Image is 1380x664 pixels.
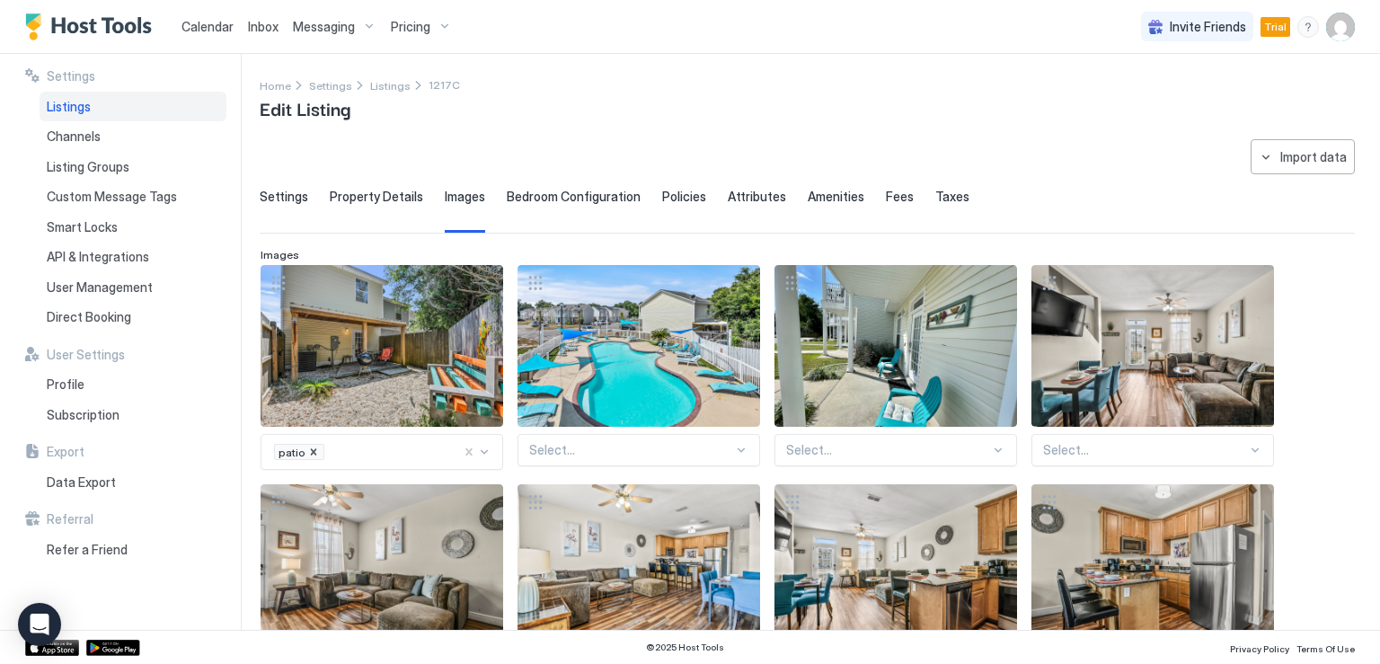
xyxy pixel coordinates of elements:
[40,467,226,498] a: Data Export
[1297,16,1319,38] div: menu
[261,484,503,646] div: View image
[808,189,864,205] span: Amenities
[40,535,226,565] a: Refer a Friend
[47,542,128,558] span: Refer a Friend
[646,642,724,653] span: © 2025 Host Tools
[47,347,125,363] span: User Settings
[1230,638,1289,657] a: Privacy Policy
[935,189,969,205] span: Taxes
[40,302,226,332] a: Direct Booking
[309,75,352,94] div: Breadcrumb
[40,152,226,182] a: Listing Groups
[391,19,430,35] span: Pricing
[47,474,116,491] span: Data Export
[47,68,95,84] span: Settings
[40,272,226,303] a: User Management
[18,603,61,646] div: Open Intercom Messenger
[774,484,1017,646] div: View image
[429,78,460,92] span: Breadcrumb
[181,17,234,36] a: Calendar
[370,79,411,93] span: Listings
[40,242,226,272] a: API & Integrations
[662,189,706,205] span: Policies
[260,94,350,121] span: Edit Listing
[728,189,786,205] span: Attributes
[47,279,153,296] span: User Management
[47,444,84,460] span: Export
[1170,19,1246,35] span: Invite Friends
[25,13,160,40] a: Host Tools Logo
[1031,265,1274,427] div: View image
[1296,638,1355,657] a: Terms Of Use
[309,79,352,93] span: Settings
[1326,13,1355,41] div: User profile
[40,400,226,430] a: Subscription
[293,19,355,35] span: Messaging
[260,75,291,94] a: Home
[309,75,352,94] a: Settings
[1264,19,1287,35] span: Trial
[47,128,101,145] span: Channels
[260,75,291,94] div: Breadcrumb
[40,121,226,152] a: Channels
[330,189,423,205] span: Property Details
[886,189,914,205] span: Fees
[279,446,305,459] span: patio
[40,369,226,400] a: Profile
[47,407,119,423] span: Subscription
[181,19,234,34] span: Calendar
[370,75,411,94] a: Listings
[47,189,177,205] span: Custom Message Tags
[40,181,226,212] a: Custom Message Tags
[248,19,279,34] span: Inbox
[47,309,131,325] span: Direct Booking
[260,79,291,93] span: Home
[25,640,79,656] a: App Store
[47,219,118,235] span: Smart Locks
[40,212,226,243] a: Smart Locks
[507,189,641,205] span: Bedroom Configuration
[260,189,308,205] span: Settings
[248,17,279,36] a: Inbox
[774,265,1017,427] div: View image
[47,99,91,115] span: Listings
[1296,643,1355,654] span: Terms Of Use
[47,511,93,527] span: Referral
[517,265,760,427] div: View image
[86,640,140,656] a: Google Play Store
[261,248,299,261] span: Images
[517,484,760,646] div: View image
[1280,147,1347,166] div: Import data
[1230,643,1289,654] span: Privacy Policy
[47,159,129,175] span: Listing Groups
[1251,139,1355,174] button: Import data
[261,265,503,427] div: View image
[1031,484,1274,646] div: View image
[370,75,411,94] div: Breadcrumb
[47,376,84,393] span: Profile
[307,445,320,459] div: Remove patio
[40,92,226,122] a: Listings
[47,249,149,265] span: API & Integrations
[445,189,485,205] span: Images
